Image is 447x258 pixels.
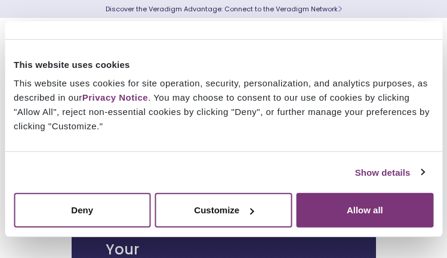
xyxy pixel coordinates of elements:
[82,92,148,102] a: Privacy Notice
[338,4,342,14] span: Learn More
[14,193,150,228] button: Deny
[14,57,433,72] div: This website uses cookies
[14,76,433,133] div: This website uses cookies for site operation, security, personalization, and analytics purposes, ...
[355,165,424,179] a: Show details
[106,4,342,14] a: Discover the Veradigm Advantage: Connect to the Veradigm NetworkLearn More
[155,193,292,228] button: Customize
[297,193,433,228] button: Allow all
